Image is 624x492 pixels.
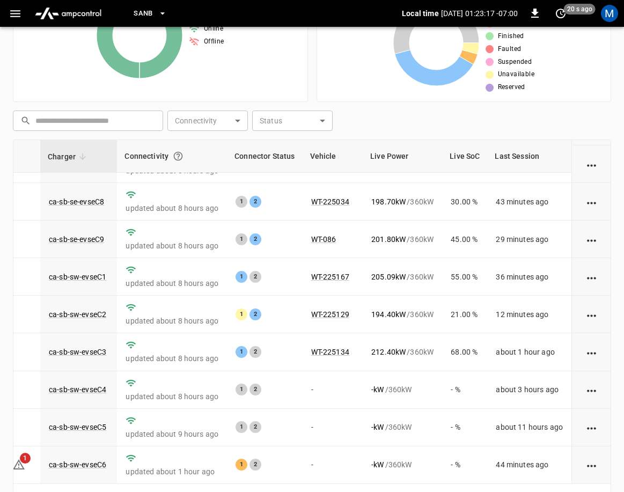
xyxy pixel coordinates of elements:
div: / 360 kW [371,384,434,395]
div: 2 [249,233,261,245]
th: Live SoC [442,140,487,173]
td: 45.00 % [442,221,487,258]
p: - kW [371,422,384,432]
div: action cell options [585,234,598,245]
span: Charger [48,150,90,163]
p: 205.09 kW [371,271,406,282]
div: / 360 kW [371,347,434,357]
p: updated about 8 hours ago [126,240,218,251]
td: 36 minutes ago [487,258,571,296]
span: Suspended [498,57,532,68]
button: Connection between the charger and our software. [168,146,188,166]
td: - [303,446,363,484]
td: 44 minutes ago [487,446,571,484]
p: updated about 8 hours ago [126,203,218,214]
a: 1 [12,460,25,468]
button: set refresh interval [552,5,569,22]
div: 2 [249,384,261,395]
td: about 11 hours ago [487,409,571,446]
div: 1 [236,421,247,433]
div: / 360 kW [371,459,434,470]
td: 68.00 % [442,333,487,371]
a: WT-225034 [311,197,349,206]
div: / 360 kW [371,422,434,432]
div: action cell options [585,309,598,320]
div: / 360 kW [371,271,434,282]
div: 1 [236,384,247,395]
div: action cell options [585,459,598,470]
p: - kW [371,459,384,470]
a: WT-225167 [311,273,349,281]
p: 201.80 kW [371,234,406,245]
a: ca-sb-sw-evseC2 [49,310,106,319]
a: ca-sb-sw-evseC4 [49,385,106,394]
div: action cell options [585,159,598,170]
td: 55.00 % [442,258,487,296]
td: - % [442,371,487,409]
td: 29 minutes ago [487,221,571,258]
div: 2 [249,421,261,433]
img: ampcontrol.io logo [31,3,106,24]
td: - % [442,446,487,484]
span: Faulted [498,44,522,55]
td: 30.00 % [442,183,487,221]
p: Local time [402,8,439,19]
div: / 360 kW [371,309,434,320]
div: 2 [249,309,261,320]
div: 1 [236,346,247,358]
a: ca-sb-se-evseC9 [49,235,104,244]
div: 1 [236,271,247,283]
div: action cell options [585,384,598,395]
p: updated about 8 hours ago [126,315,218,326]
a: ca-sb-sw-evseC5 [49,423,106,431]
span: 20 s ago [564,4,596,14]
td: - [303,371,363,409]
th: Connector Status [227,140,302,173]
p: 212.40 kW [371,347,406,357]
th: Last Session [487,140,571,173]
p: - kW [371,384,384,395]
span: Offline [204,36,224,47]
div: 2 [249,459,261,471]
div: 2 [249,196,261,208]
th: Vehicle [303,140,363,173]
button: SanB [129,3,171,24]
div: action cell options [585,422,598,432]
div: 1 [236,196,247,208]
p: 194.40 kW [371,309,406,320]
span: Finished [498,31,524,42]
p: updated about 8 hours ago [126,353,218,364]
div: 1 [236,309,247,320]
a: ca-sb-sw-evseC1 [49,273,106,281]
div: 2 [249,271,261,283]
div: Connectivity [124,146,219,166]
div: 2 [249,346,261,358]
th: Live Power [363,140,442,173]
p: [DATE] 01:23:17 -07:00 [441,8,518,19]
a: WT-225129 [311,310,349,319]
td: 43 minutes ago [487,183,571,221]
div: / 360 kW [371,196,434,207]
a: ca-sb-sw-evseC6 [49,460,106,469]
span: Unavailable [498,69,534,80]
p: updated about 8 hours ago [126,391,218,402]
p: updated about 9 hours ago [126,429,218,439]
a: WT-225134 [311,348,349,356]
div: action cell options [585,271,598,282]
p: updated about 1 hour ago [126,466,218,477]
p: 198.70 kW [371,196,406,207]
td: about 1 hour ago [487,333,571,371]
td: 12 minutes ago [487,296,571,333]
p: updated about 8 hours ago [126,278,218,289]
div: 1 [236,233,247,245]
a: WT-086 [311,235,336,244]
span: Reserved [498,82,525,93]
td: 21.00 % [442,296,487,333]
div: 1 [236,459,247,471]
div: / 360 kW [371,234,434,245]
span: Online [204,24,223,34]
td: about 3 hours ago [487,371,571,409]
td: - [303,409,363,446]
span: SanB [134,8,153,20]
div: action cell options [585,196,598,207]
